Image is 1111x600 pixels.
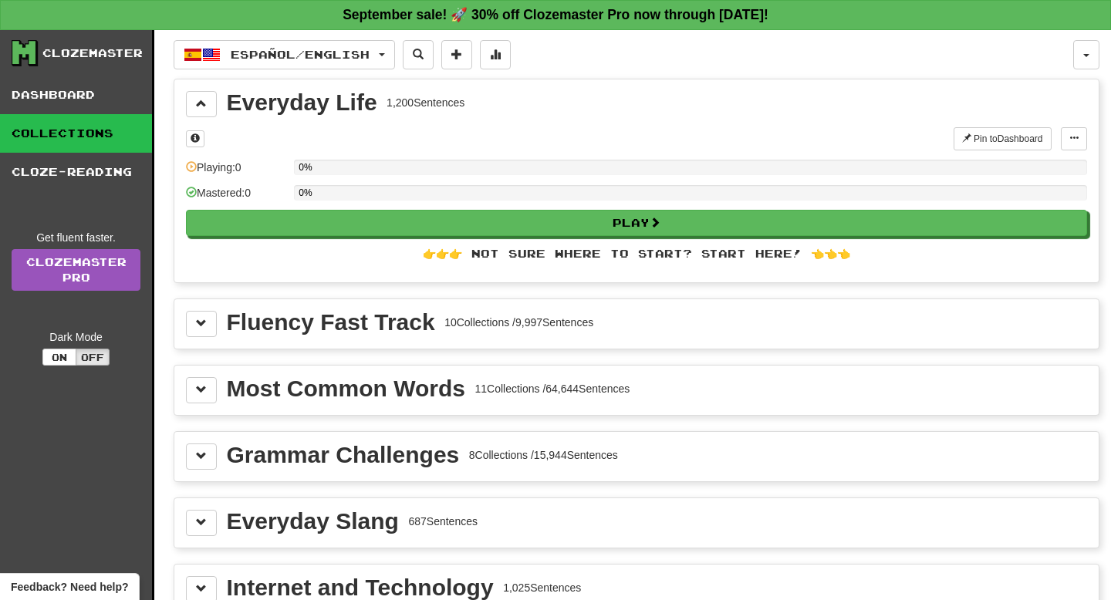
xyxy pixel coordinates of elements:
button: Play [186,210,1087,236]
a: ClozemasterPro [12,249,140,291]
div: 1,200 Sentences [387,95,464,110]
div: Fluency Fast Track [227,311,435,334]
strong: September sale! 🚀 30% off Clozemaster Pro now through [DATE]! [343,7,768,22]
div: Everyday Slang [227,510,399,533]
button: Search sentences [403,40,434,69]
span: Español / English [231,48,370,61]
div: Playing: 0 [186,160,286,185]
div: Grammar Challenges [227,443,460,467]
div: 687 Sentences [408,514,478,529]
button: On [42,349,76,366]
div: Clozemaster [42,46,143,61]
div: Mastered: 0 [186,185,286,211]
button: Add sentence to collection [441,40,472,69]
button: Pin toDashboard [954,127,1052,150]
button: Off [76,349,110,366]
div: 8 Collections / 15,944 Sentences [469,447,618,463]
div: 11 Collections / 64,644 Sentences [474,381,630,396]
div: Dark Mode [12,329,140,345]
div: Get fluent faster. [12,230,140,245]
div: Internet and Technology [227,576,494,599]
button: Español/English [174,40,395,69]
div: 10 Collections / 9,997 Sentences [444,315,593,330]
div: 👉👉👉 Not sure where to start? Start here! 👈👈👈 [186,246,1087,261]
div: Everyday Life [227,91,377,114]
button: More stats [480,40,511,69]
div: 1,025 Sentences [503,580,581,595]
div: Most Common Words [227,377,465,400]
span: Open feedback widget [11,579,128,595]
